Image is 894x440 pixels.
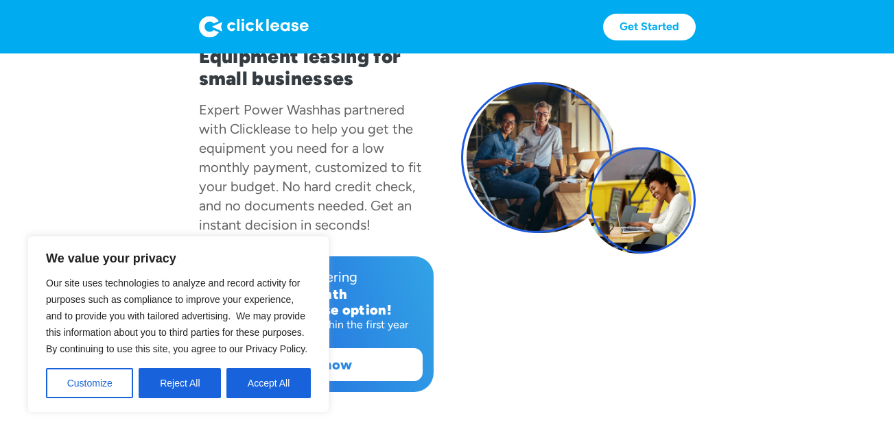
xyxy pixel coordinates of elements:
[199,16,309,38] img: Logo
[603,14,696,40] a: Get Started
[585,147,692,254] img: A woman sitting at her computer outside.
[226,368,311,398] button: Accept All
[46,368,133,398] button: Customize
[139,368,221,398] button: Reject All
[199,101,422,233] div: has partnered with Clicklease to help you get the equipment you need for a low monthly payment, c...
[46,250,311,267] p: We value your privacy
[46,278,307,354] span: Our site uses technologies to analyze and record activity for purposes such as compliance to impr...
[199,101,320,118] div: Expert Power Wash
[199,45,434,89] h1: Equipment leasing for small businesses
[27,236,329,413] div: We value your privacy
